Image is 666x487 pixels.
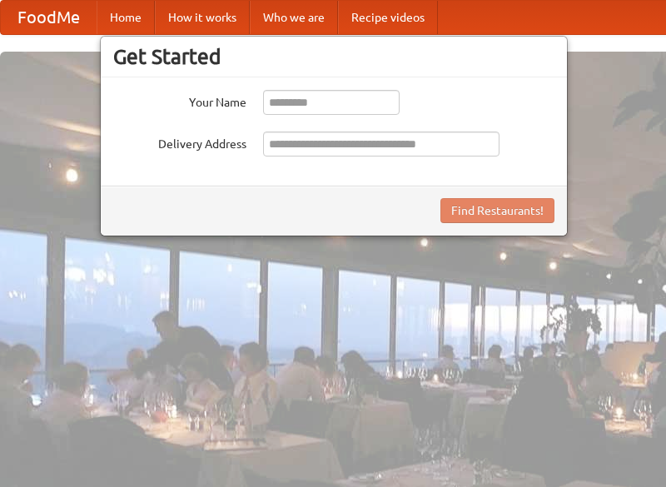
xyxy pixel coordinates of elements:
a: Who we are [250,1,338,34]
button: Find Restaurants! [440,198,554,223]
label: Delivery Address [113,132,246,152]
a: FoodMe [1,1,97,34]
a: Home [97,1,155,34]
h3: Get Started [113,44,554,69]
a: How it works [155,1,250,34]
a: Recipe videos [338,1,438,34]
label: Your Name [113,90,246,111]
